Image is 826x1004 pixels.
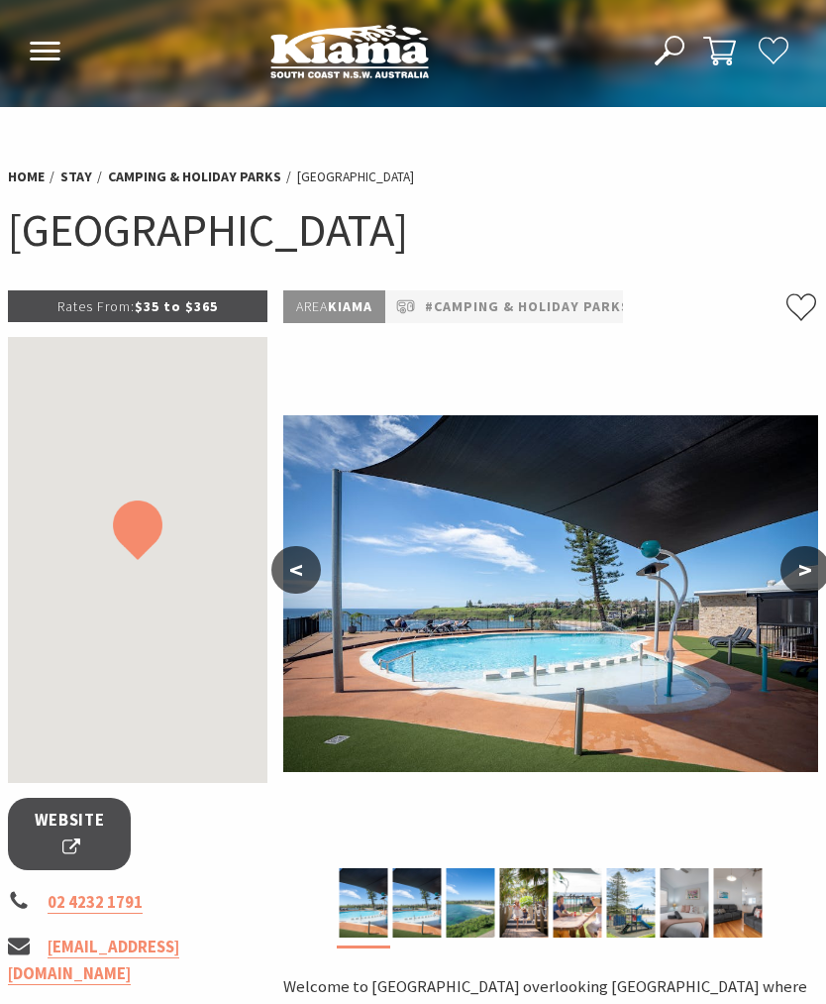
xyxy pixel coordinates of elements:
a: Home [8,167,45,186]
p: $35 to $365 [8,290,267,322]
img: Ocean view [446,868,494,938]
img: Boardwalk [499,868,548,938]
img: Main bedroom [660,868,708,938]
p: Kiama [283,290,385,323]
img: Surf Beach Pool [392,868,441,938]
button: < [271,546,321,594]
img: Outdoor eating area poolside [553,868,601,938]
li: [GEOGRAPHIC_DATA] [297,167,414,188]
h1: [GEOGRAPHIC_DATA] [8,200,818,261]
a: Website [8,798,131,870]
span: Website [33,808,106,860]
span: Rates From: [57,297,135,315]
span: Area [296,297,328,315]
img: 3 bedroom cabin [713,868,762,938]
a: Camping & Holiday Parks [108,167,281,186]
a: 02 4232 1791 [48,892,143,914]
a: #Camping & Holiday Parks [425,295,630,318]
a: Stay [60,167,92,186]
img: Cabins at Surf Beach Holiday Park [339,868,387,938]
a: [EMAIL_ADDRESS][DOMAIN_NAME] [8,937,179,985]
img: Playground [606,868,655,938]
img: Kiama Logo [270,24,429,78]
img: Cabins at Surf Beach Holiday Park [283,338,818,849]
